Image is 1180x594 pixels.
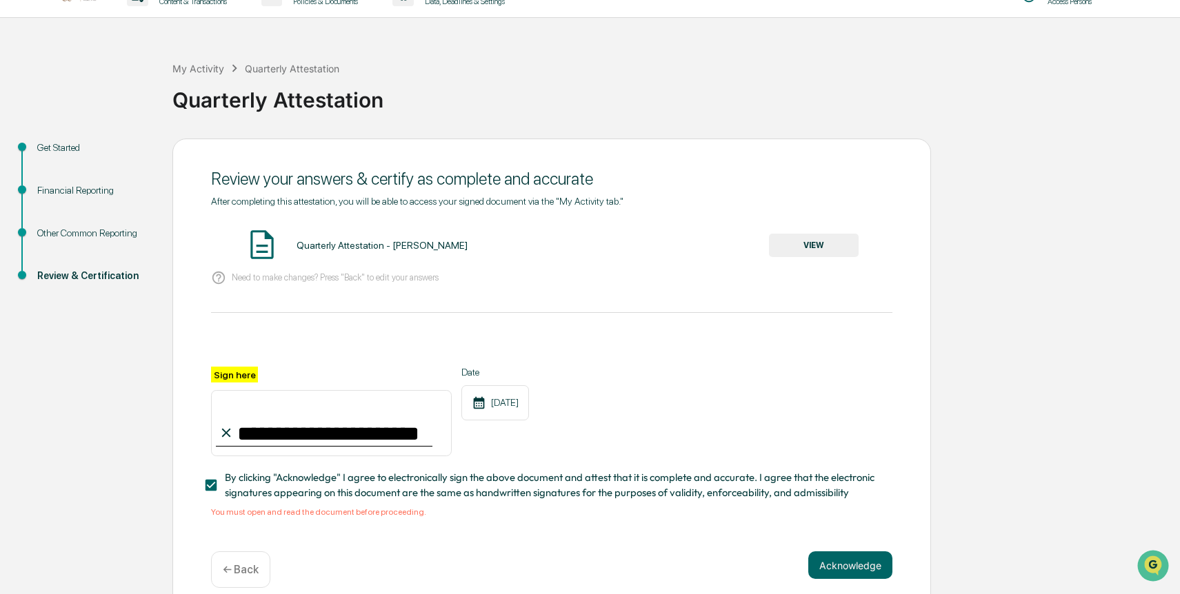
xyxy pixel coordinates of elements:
[461,385,529,420] div: [DATE]
[47,105,226,119] div: Start new chat
[28,174,89,187] span: Preclearance
[14,201,25,212] div: 🔎
[1136,549,1173,586] iframe: Open customer support
[245,227,279,262] img: Document Icon
[97,233,167,244] a: Powered byPylon
[211,196,623,207] span: After completing this attestation, you will be able to access your signed document via the "My Ac...
[8,194,92,219] a: 🔎Data Lookup
[223,563,259,576] p: ← Back
[47,119,174,130] div: We're available if you need us!
[37,141,150,155] div: Get Started
[14,175,25,186] div: 🖐️
[461,367,529,378] label: Date
[211,507,892,517] div: You must open and read the document before proceeding.
[172,76,1173,112] div: Quarterly Attestation
[232,272,439,283] p: Need to make changes? Press "Back" to edit your answers
[245,63,339,74] div: Quarterly Attestation
[37,269,150,283] div: Review & Certification
[172,63,224,74] div: My Activity
[137,234,167,244] span: Pylon
[37,226,150,240] div: Other Common Reporting
[769,234,859,257] button: VIEW
[28,200,87,214] span: Data Lookup
[211,169,892,189] div: Review your answers & certify as complete and accurate
[8,168,94,193] a: 🖐️Preclearance
[225,470,881,501] span: By clicking "Acknowledge" I agree to electronically sign the above document and attest that it is...
[94,168,177,193] a: 🗄️Attestations
[100,175,111,186] div: 🗄️
[297,240,468,251] div: Quarterly Attestation - [PERSON_NAME]
[14,29,251,51] p: How can we help?
[211,367,258,382] label: Sign here
[234,110,251,126] button: Start new chat
[37,183,150,198] div: Financial Reporting
[114,174,171,187] span: Attestations
[14,105,39,130] img: 1746055101610-c473b297-6a78-478c-a979-82029cc54cd1
[808,551,892,579] button: Acknowledge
